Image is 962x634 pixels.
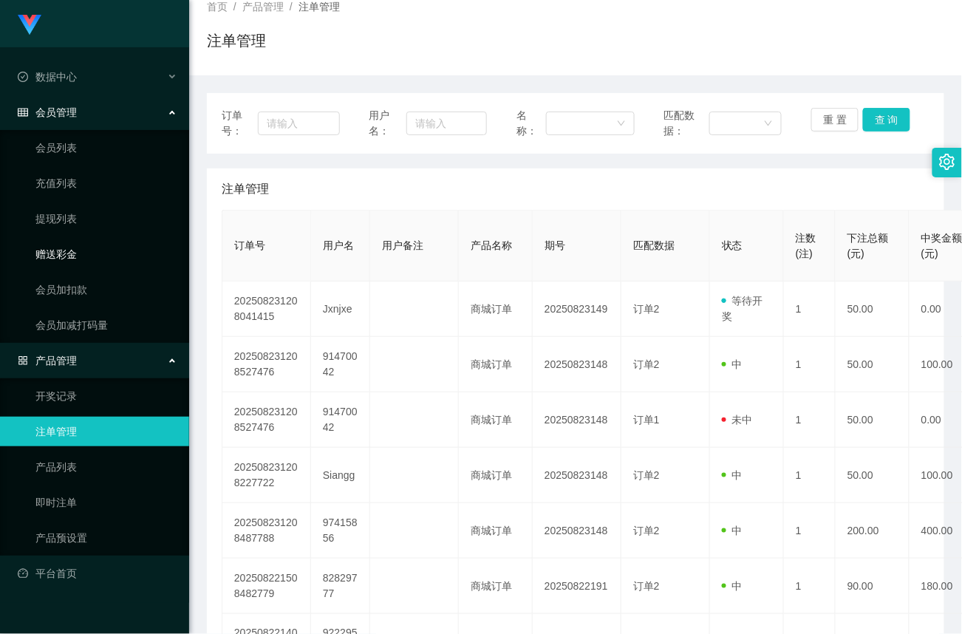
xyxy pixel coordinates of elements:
[311,337,370,392] td: 91470042
[323,239,354,251] span: 用户名
[784,337,836,392] td: 1
[633,358,660,370] span: 订单2
[633,239,675,251] span: 匹配数据
[222,337,311,392] td: 202508231208527476
[207,1,228,13] span: 首页
[863,108,910,132] button: 查 询
[258,112,340,135] input: 请输入
[633,414,660,426] span: 订单1
[796,232,816,259] span: 注数(注)
[633,303,660,315] span: 订单2
[533,559,621,614] td: 20250822191
[784,559,836,614] td: 1
[311,448,370,503] td: Siangg
[722,525,743,536] span: 中
[533,392,621,448] td: 20250823148
[222,559,311,614] td: 202508221508482779
[633,469,660,481] span: 订单2
[18,15,41,35] img: logo.9652507e.png
[722,414,753,426] span: 未中
[939,154,955,170] i: 图标: setting
[836,559,910,614] td: 90.00
[299,1,340,13] span: 注单管理
[459,559,533,614] td: 商城订单
[633,525,660,536] span: 订单2
[35,488,177,517] a: 即时注单
[471,239,512,251] span: 产品名称
[222,448,311,503] td: 202508231208227722
[664,108,709,139] span: 匹配数据：
[311,559,370,614] td: 82829777
[369,108,406,139] span: 用户名：
[233,1,236,13] span: /
[35,523,177,553] a: 产品预设置
[311,392,370,448] td: 91470042
[722,239,743,251] span: 状态
[459,337,533,392] td: 商城订单
[35,417,177,446] a: 注单管理
[847,232,889,259] span: 下注总额(元)
[35,133,177,163] a: 会员列表
[836,282,910,337] td: 50.00
[516,108,546,139] span: 名称：
[311,503,370,559] td: 97415856
[35,239,177,269] a: 赠送彩金
[836,448,910,503] td: 50.00
[617,119,626,129] i: 图标: down
[311,282,370,337] td: Jxnjxe
[35,381,177,411] a: 开奖记录
[836,337,910,392] td: 50.00
[459,282,533,337] td: 商城订单
[35,310,177,340] a: 会员加减打码量
[222,180,269,198] span: 注单管理
[722,295,763,322] span: 等待开奖
[35,168,177,198] a: 充值列表
[18,71,77,83] span: 数据中心
[836,503,910,559] td: 200.00
[382,239,423,251] span: 用户备注
[545,239,565,251] span: 期号
[35,452,177,482] a: 产品列表
[722,469,743,481] span: 中
[836,392,910,448] td: 50.00
[784,503,836,559] td: 1
[406,112,487,135] input: 请输入
[722,580,743,592] span: 中
[222,392,311,448] td: 202508231208527476
[811,108,859,132] button: 重 置
[242,1,284,13] span: 产品管理
[784,392,836,448] td: 1
[533,337,621,392] td: 20250823148
[222,108,258,139] span: 订单号：
[234,239,265,251] span: 订单号
[18,559,177,588] a: 图标: dashboard平台首页
[633,580,660,592] span: 订单2
[784,448,836,503] td: 1
[459,503,533,559] td: 商城订单
[18,355,77,367] span: 产品管理
[18,72,28,82] i: 图标: check-circle-o
[459,392,533,448] td: 商城订单
[459,448,533,503] td: 商城订单
[784,282,836,337] td: 1
[764,119,773,129] i: 图标: down
[290,1,293,13] span: /
[18,106,77,118] span: 会员管理
[35,275,177,304] a: 会员加扣款
[207,30,266,52] h1: 注单管理
[18,355,28,366] i: 图标: appstore-o
[18,107,28,117] i: 图标: table
[722,358,743,370] span: 中
[533,448,621,503] td: 20250823148
[533,503,621,559] td: 20250823148
[222,282,311,337] td: 202508231208041415
[35,204,177,234] a: 提现列表
[533,282,621,337] td: 20250823149
[222,503,311,559] td: 202508231208487788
